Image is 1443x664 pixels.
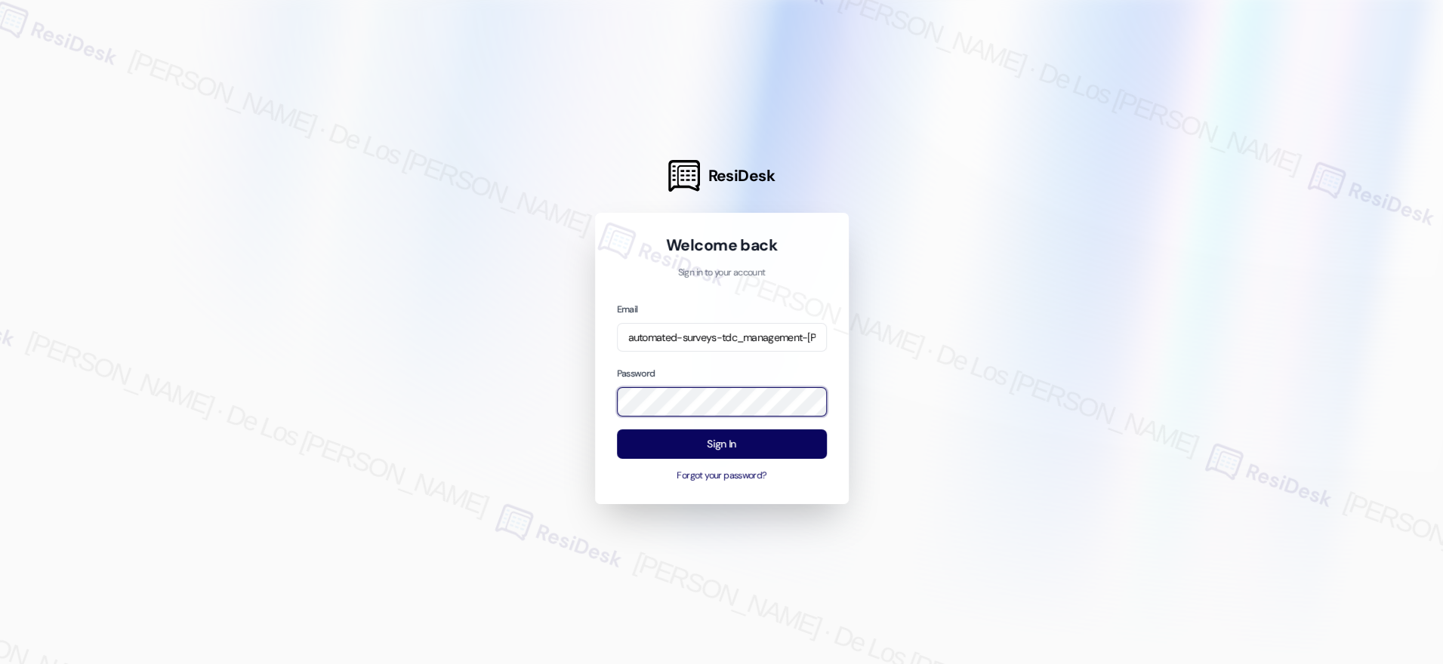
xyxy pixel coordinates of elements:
label: Email [617,303,638,315]
button: Forgot your password? [617,469,827,483]
h1: Welcome back [617,235,827,256]
label: Password [617,367,655,380]
input: name@example.com [617,323,827,352]
button: Sign In [617,429,827,459]
img: ResiDesk Logo [668,160,700,192]
span: ResiDesk [708,165,775,186]
p: Sign in to your account [617,266,827,280]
